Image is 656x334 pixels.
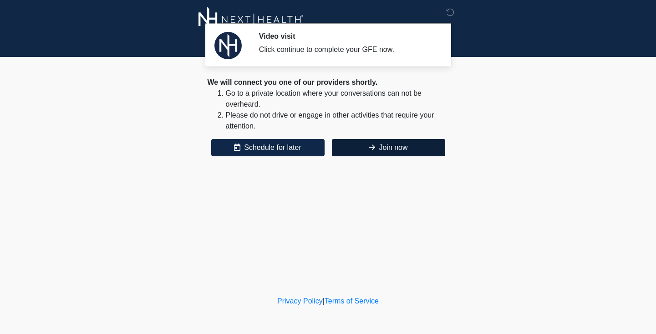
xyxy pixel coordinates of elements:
[323,297,325,305] a: |
[259,44,435,55] div: Click continue to complete your GFE now.
[226,88,449,110] li: Go to a private location where your conversations can not be overheard.
[198,7,304,32] img: Next-Health Logo
[325,297,379,305] a: Terms of Service
[332,139,445,156] button: Join now
[208,77,449,88] div: We will connect you one of our providers shortly.
[226,110,449,132] li: Please do not drive or engage in other activities that require your attention.
[211,139,325,156] button: Schedule for later
[277,297,323,305] a: Privacy Policy
[214,32,242,59] img: Agent Avatar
